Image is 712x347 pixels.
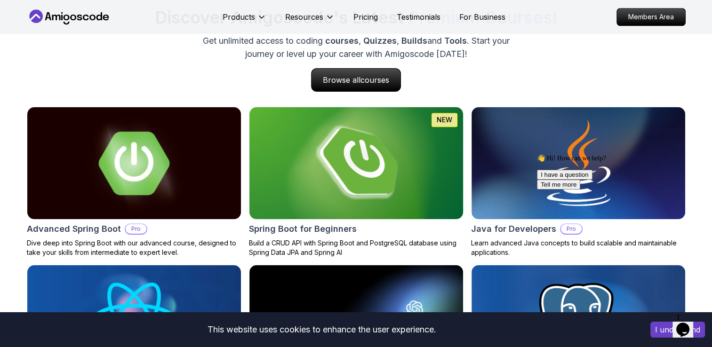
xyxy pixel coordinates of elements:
[223,11,255,23] p: Products
[27,107,241,257] a: Advanced Spring Boot cardAdvanced Spring BootProDive deep into Spring Boot with our advanced cour...
[472,107,685,219] img: Java for Developers card
[4,19,59,29] button: I have a question
[471,107,686,257] a: Java for Developers cardJava for DevelopersProLearn advanced Java concepts to build scalable and ...
[471,222,556,236] h2: Java for Developers
[650,322,705,338] button: Accept cookies
[617,8,685,25] p: Members Area
[444,36,467,46] span: Tools
[4,4,173,39] div: 👋 Hi! How can we help?I have a questionTell me more
[360,75,389,85] span: courses
[249,107,464,257] a: Spring Boot for Beginners cardNEWSpring Boot for BeginnersBuild a CRUD API with Spring Boot and P...
[459,11,505,23] a: For Business
[363,36,397,46] span: Quizzes
[4,29,47,39] button: Tell me more
[471,238,686,257] p: Learn advanced Java concepts to build scalable and maintainable applications.
[672,309,703,338] iframe: chat widget
[27,238,241,257] p: Dive deep into Spring Boot with our advanced course, designed to take your skills from intermedia...
[311,68,401,92] a: Browse allcourses
[198,34,514,61] p: Get unlimited access to coding , , and . Start your journey or level up your career with Amigosco...
[249,238,464,257] p: Build a CRUD API with Spring Boot and PostgreSQL database using Spring Data JPA and Spring AI
[27,222,121,236] h2: Advanced Spring Boot
[325,36,359,46] span: courses
[312,69,400,91] p: Browse all
[285,11,323,23] p: Resources
[223,11,266,30] button: Products
[401,36,427,46] span: Builds
[27,107,241,219] img: Advanced Spring Boot card
[7,319,636,340] div: This website uses cookies to enhance the user experience.
[285,11,335,30] button: Resources
[126,224,146,234] p: Pro
[533,150,703,305] iframe: chat widget
[397,11,440,23] a: Testimonials
[249,222,357,236] h2: Spring Boot for Beginners
[244,104,468,222] img: Spring Boot for Beginners card
[4,4,72,11] span: 👋 Hi! How can we help?
[353,11,378,23] a: Pricing
[437,115,452,125] p: NEW
[616,8,686,26] a: Members Area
